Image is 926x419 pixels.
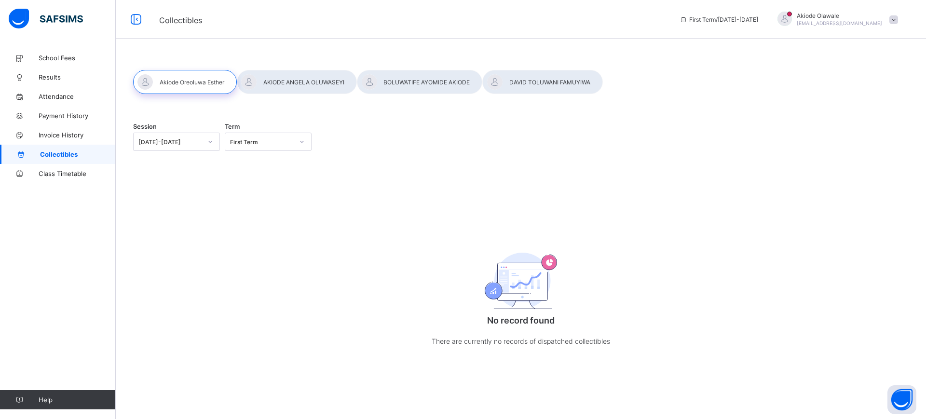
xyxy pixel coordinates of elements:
[138,138,202,146] div: [DATE]-[DATE]
[680,16,758,23] span: session/term information
[485,253,557,309] img: academics.830fd61bc8807c8ddf7a6434d507d981.svg
[424,315,617,325] p: No record found
[39,396,115,404] span: Help
[768,12,903,27] div: AkiodeOlawale
[159,15,202,25] span: Collectibles
[230,138,294,146] div: First Term
[39,73,116,81] span: Results
[424,335,617,347] p: There are currently no records of dispatched collectibles
[797,20,882,26] span: [EMAIL_ADDRESS][DOMAIN_NAME]
[133,123,157,130] span: Session
[39,54,116,62] span: School Fees
[424,226,617,366] div: No record found
[39,170,116,177] span: Class Timetable
[9,9,83,29] img: safsims
[40,150,116,158] span: Collectibles
[39,131,116,139] span: Invoice History
[887,385,916,414] button: Open asap
[39,93,116,100] span: Attendance
[39,112,116,120] span: Payment History
[797,12,882,19] span: Akiode Olawale
[225,123,240,130] span: Term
